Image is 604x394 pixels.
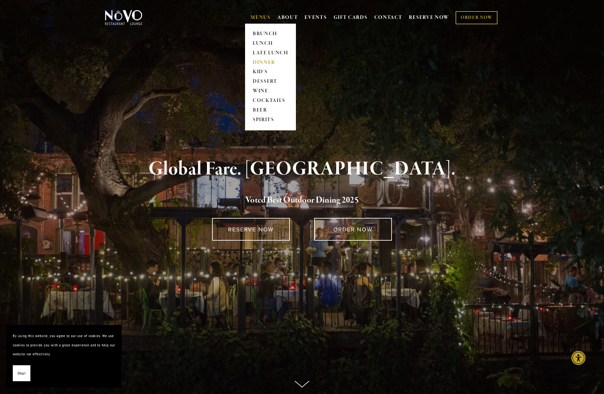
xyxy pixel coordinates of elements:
[148,157,455,181] strong: Global Fare. [GEOGRAPHIC_DATA].
[250,29,290,39] a: BRUNCH
[277,14,298,21] a: ABOUT
[250,106,290,115] a: BEER
[334,12,368,24] a: GIFT CARDS
[250,48,290,58] a: LATE LUNCH
[250,87,290,96] a: WINE
[250,115,290,125] a: SPIRITS
[409,12,449,24] a: RESERVE NOW
[305,14,327,21] a: EVENTS
[250,77,290,87] a: DESSERT
[104,10,144,26] img: Novo Restaurant &amp; Lounge
[6,325,122,388] section: Cookie banner
[571,351,585,365] div: Accessibility Menu
[18,369,26,378] span: Okay!
[456,11,497,24] a: ORDER NOW
[374,12,402,24] a: CONTACT
[250,14,271,21] a: MENUS
[250,96,290,106] a: COCKTAILS
[250,39,290,48] a: LUNCH
[245,195,354,207] a: Voted Best Outdoor Dining 202
[115,194,489,207] h2: 5
[212,218,290,241] a: RESERVE NOW
[13,365,30,382] button: Okay!
[314,218,392,241] a: ORDER NOW
[13,331,115,359] p: By using this website, you agree to our use of cookies. We use cookies to provide you with a grea...
[250,58,290,67] a: DINNER
[250,67,290,77] a: KID'S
